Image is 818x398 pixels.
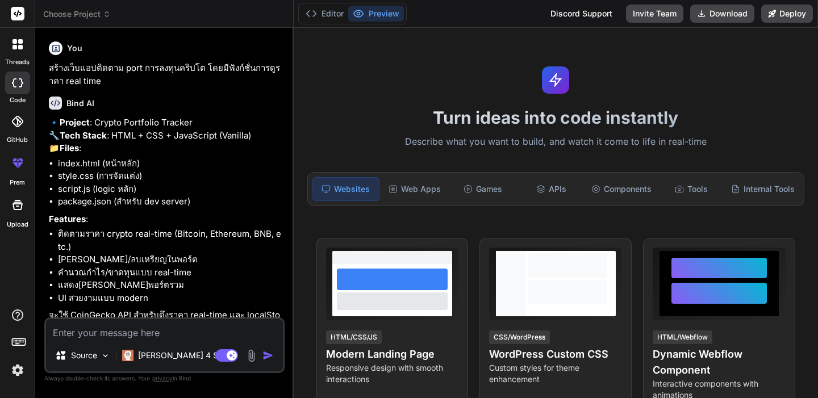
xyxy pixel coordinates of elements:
h4: WordPress Custom CSS [489,346,622,362]
img: settings [8,361,27,380]
span: privacy [152,375,173,382]
li: ติดตามราคา crypto real-time (Bitcoin, Ethereum, BNB, etc.) [58,228,282,253]
p: : [49,213,282,226]
h4: Modern Landing Page [326,346,459,362]
span: Choose Project [43,9,111,20]
img: icon [262,350,274,361]
li: [PERSON_NAME]/ลบเหรียญในพอร์ต [58,253,282,266]
div: APIs [518,177,584,201]
li: แสดง[PERSON_NAME]พอร์ตรวม [58,279,282,292]
label: prem [10,178,25,187]
strong: Features [49,213,86,224]
div: Internal Tools [727,177,799,201]
p: [PERSON_NAME] 4 S.. [138,350,223,361]
button: Preview [348,6,404,22]
img: Claude 4 Sonnet [122,350,133,361]
div: CSS/WordPress [489,330,550,344]
li: คำนวณกำไร/ขาดทุนแบบ real-time [58,266,282,279]
label: threads [5,57,30,67]
p: Always double-check its answers. Your in Bind [44,373,285,384]
li: index.html (หน้าหลัก) [58,157,282,170]
h4: Dynamic Webflow Component [653,346,786,378]
img: attachment [245,349,258,362]
li: UI สวยงามแบบ modern [58,292,282,305]
p: Source [71,350,97,361]
div: Components [587,177,656,201]
label: GitHub [7,135,28,145]
li: script.js (logic หลัก) [58,183,282,196]
div: HTML/Webflow [653,330,712,344]
div: Discord Support [544,5,619,23]
button: Deploy [761,5,813,23]
p: สร้างเว็บแอปติดตาม port การลงทุนคริปโต โดยมีฟังก์ชั่นการดูราคา real time [49,62,282,87]
p: Describe what you want to build, and watch it come to life in real-time [301,135,811,149]
strong: Project [60,117,90,128]
strong: Tech Stack [60,130,107,141]
li: package.json (สำหรับ dev server) [58,195,282,208]
p: Custom styles for theme enhancement [489,362,622,385]
label: Upload [7,220,28,229]
strong: Files [60,143,79,153]
h6: You [67,43,82,54]
div: Games [450,177,516,201]
img: Pick Models [101,351,110,361]
p: จะใช้ CoinGecko API สำหรับดึงราคา real-time และ localStorage เก็บข้อมูลพอร์ต [49,309,282,334]
div: HTML/CSS/JS [326,330,382,344]
p: Responsive design with smooth interactions [326,362,459,385]
label: code [10,95,26,105]
h1: Turn ideas into code instantly [301,107,811,128]
h6: Bind AI [66,98,94,109]
p: 🔹 : Crypto Portfolio Tracker 🔧 : HTML + CSS + JavaScript (Vanilla) 📁 : [49,116,282,155]
button: Invite Team [626,5,683,23]
div: Tools [658,177,724,201]
li: style.css (การจัดแต่ง) [58,170,282,183]
button: Download [690,5,754,23]
div: Web Apps [382,177,448,201]
div: Websites [312,177,379,201]
button: Editor [301,6,348,22]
